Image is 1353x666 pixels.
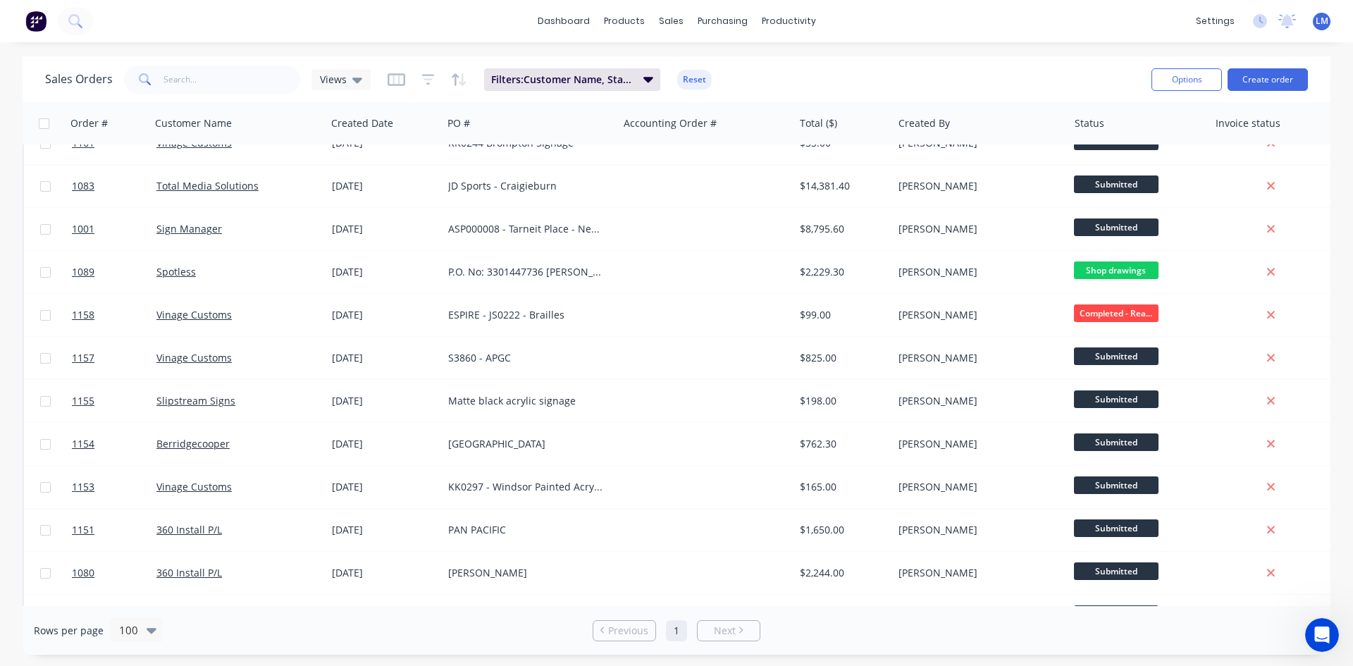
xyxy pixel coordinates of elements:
h1: Sales Orders [45,73,113,86]
span: 1153 [72,480,94,494]
div: [DATE] [332,437,437,451]
div: [DATE] [332,566,437,580]
span: 1089 [72,265,94,279]
a: 360 Install P/L [156,566,222,579]
div: $2,244.00 [800,566,882,580]
div: $1,650.00 [800,523,882,537]
span: Submitted [1074,175,1159,193]
div: [DATE] [332,265,437,279]
span: Submitted [1074,476,1159,494]
a: 672 [72,595,156,637]
span: Completed - Rea... [1074,304,1159,322]
span: 1151 [72,523,94,537]
ul: Pagination [587,620,766,641]
a: Previous page [593,624,655,638]
div: [PERSON_NAME] [898,437,1055,451]
div: [PERSON_NAME] [898,566,1055,580]
button: Filters:Customer Name, Status [484,68,660,91]
button: Options [1151,68,1222,91]
div: Order # [70,116,108,130]
div: settings [1189,11,1242,32]
div: Status [1075,116,1104,130]
span: Submitted [1074,390,1159,408]
a: 1083 [72,165,156,207]
a: Next page [698,624,760,638]
div: Customer Name [155,116,232,130]
a: Total Media Solutions [156,179,259,192]
div: $8,795.60 [800,222,882,236]
div: [DATE] [332,523,437,537]
span: Submitted [1074,519,1159,537]
div: $762.30 [800,437,882,451]
div: [PERSON_NAME] [898,222,1055,236]
a: Berridgecooper [156,437,230,450]
div: [DATE] [332,222,437,236]
span: Rows per page [34,624,104,638]
div: [PERSON_NAME] [898,265,1055,279]
div: $99.00 [800,308,882,322]
div: PO # [447,116,470,130]
div: PAN PACIFIC [448,523,605,537]
span: 1158 [72,308,94,322]
div: Accounting Order # [624,116,717,130]
div: $825.00 [800,351,882,365]
div: Total ($) [800,116,837,130]
span: Shop drawings [1074,261,1159,279]
a: 1080 [72,552,156,594]
button: Reset [677,70,712,90]
a: 1001 [72,208,156,250]
div: Matte black acrylic signage [448,394,605,408]
div: [PERSON_NAME] [898,480,1055,494]
a: Slipstream Signs [156,394,235,407]
a: Vinage Customs [156,480,232,493]
div: P.O. No: 3301447736 [PERSON_NAME] House Spare Signs [448,265,605,279]
div: S3860 - APGC [448,351,605,365]
div: [DATE] [332,351,437,365]
span: 1157 [72,351,94,365]
span: Submitted [1074,605,1159,623]
span: 1083 [72,179,94,193]
span: 1155 [72,394,94,408]
span: Submitted [1074,433,1159,451]
div: [DATE] [332,179,437,193]
div: Invoice status [1216,116,1280,130]
div: [PERSON_NAME] [448,566,605,580]
div: [PERSON_NAME] [898,523,1055,537]
div: [PERSON_NAME] [898,308,1055,322]
div: ESPIRE - JS0222 - Brailles [448,308,605,322]
div: $14,381.40 [800,179,882,193]
iframe: Intercom live chat [1305,618,1339,652]
img: Factory [25,11,47,32]
a: 1089 [72,251,156,293]
span: Submitted [1074,347,1159,365]
div: JD Sports - Craigieburn [448,179,605,193]
div: $198.00 [800,394,882,408]
div: [GEOGRAPHIC_DATA] [448,437,605,451]
a: 360 Install P/L [156,523,222,536]
div: [PERSON_NAME] [898,394,1055,408]
input: Search... [163,66,301,94]
span: 1154 [72,437,94,451]
div: [DATE] [332,308,437,322]
span: Filters: Customer Name, Status [491,73,635,87]
div: Created Date [331,116,393,130]
span: Submitted [1074,218,1159,236]
a: 1154 [72,423,156,465]
span: Previous [608,624,648,638]
span: LM [1316,15,1328,27]
div: products [597,11,652,32]
div: sales [652,11,691,32]
div: [PERSON_NAME] [898,351,1055,365]
div: productivity [755,11,823,32]
a: dashboard [531,11,597,32]
a: Sign Manager [156,222,222,235]
div: purchasing [691,11,755,32]
button: Create order [1228,68,1308,91]
div: [PERSON_NAME] [898,179,1055,193]
a: Spotless [156,265,196,278]
a: Page 1 is your current page [666,620,687,641]
a: 1155 [72,380,156,422]
a: 1153 [72,466,156,508]
div: [DATE] [332,394,437,408]
a: Vinage Customs [156,308,232,321]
